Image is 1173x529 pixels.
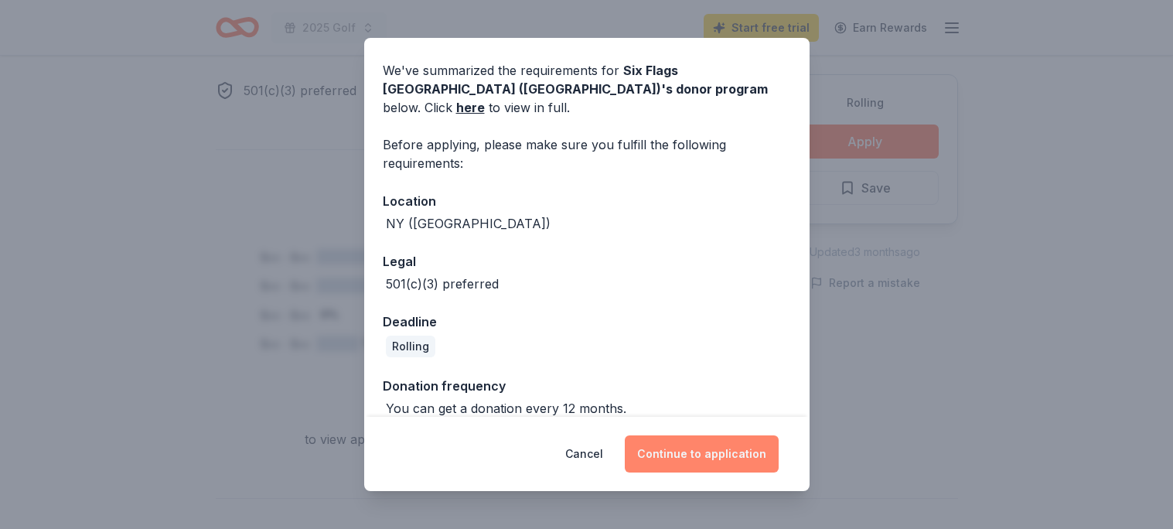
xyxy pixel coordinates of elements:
[383,191,791,211] div: Location
[383,61,791,117] div: We've summarized the requirements for below. Click to view in full.
[386,275,499,293] div: 501(c)(3) preferred
[386,214,551,233] div: NY ([GEOGRAPHIC_DATA])
[625,435,779,473] button: Continue to application
[456,98,485,117] a: here
[386,399,626,418] div: You can get a donation every 12 months.
[383,251,791,271] div: Legal
[565,435,603,473] button: Cancel
[386,336,435,357] div: Rolling
[383,312,791,332] div: Deadline
[383,135,791,172] div: Before applying, please make sure you fulfill the following requirements:
[383,376,791,396] div: Donation frequency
